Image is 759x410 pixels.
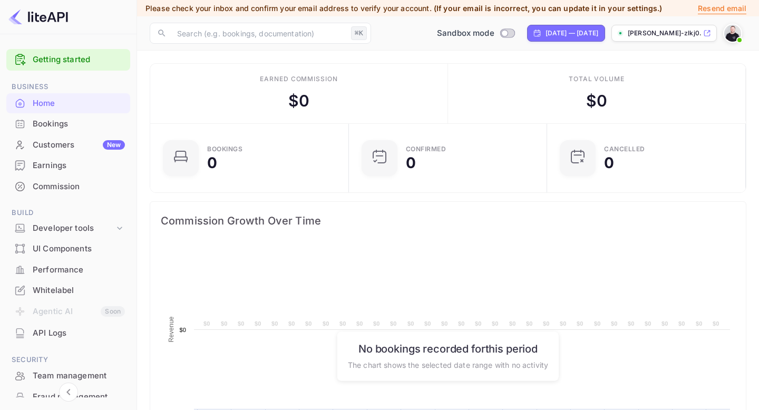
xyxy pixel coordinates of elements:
div: 0 [604,155,614,170]
div: Fraud management [33,391,125,403]
div: CustomersNew [6,135,130,155]
p: Resend email [698,3,746,14]
div: UI Components [6,239,130,259]
text: $0 [373,320,380,327]
div: 0 [207,155,217,170]
a: API Logs [6,323,130,343]
div: Getting started [6,49,130,71]
div: $ 0 [586,89,607,113]
p: [PERSON_NAME]-zlkj0.... [628,28,701,38]
span: (If your email is incorrect, you can update it in your settings.) [434,4,663,13]
text: $0 [441,320,448,327]
a: Getting started [33,54,125,66]
text: $0 [203,320,210,327]
div: New [103,140,125,150]
text: $0 [713,320,719,327]
a: Bookings [6,114,130,133]
div: Total volume [569,74,625,84]
div: Earnings [33,160,125,172]
text: $0 [577,320,583,327]
div: Switch to Production mode [433,27,519,40]
text: $0 [560,320,567,327]
a: Home [6,93,130,113]
text: $0 [628,320,635,327]
div: Commission [33,181,125,193]
span: Please check your inbox and confirm your email address to verify your account. [145,4,432,13]
text: $0 [645,320,651,327]
div: Home [6,93,130,114]
text: $0 [509,320,516,327]
button: Collapse navigation [59,383,78,402]
a: UI Components [6,239,130,258]
div: [DATE] — [DATE] [546,28,598,38]
text: $0 [271,320,278,327]
div: Home [33,97,125,110]
div: 0 [406,155,416,170]
text: $0 [339,320,346,327]
text: $0 [356,320,363,327]
div: Whitelabel [33,285,125,297]
text: $0 [492,320,499,327]
text: $0 [221,320,228,327]
div: CANCELLED [604,146,645,152]
div: Performance [6,260,130,280]
div: Developer tools [6,219,130,238]
div: Commission [6,177,130,197]
div: Bookings [6,114,130,134]
div: Fraud management [6,387,130,407]
text: $0 [323,320,329,327]
div: Performance [33,264,125,276]
p: The chart shows the selected date range with no activity [348,359,548,370]
text: $0 [238,320,245,327]
div: Earnings [6,155,130,176]
text: $0 [475,320,482,327]
a: Earnings [6,155,130,175]
text: $0 [594,320,601,327]
text: $0 [390,320,397,327]
text: $0 [305,320,312,327]
text: Revenue [168,316,175,342]
text: $0 [611,320,618,327]
div: Earned commission [260,74,338,84]
a: Fraud management [6,387,130,406]
text: $0 [424,320,431,327]
text: $0 [179,327,186,333]
div: $ 0 [288,89,309,113]
text: $0 [526,320,533,327]
text: $0 [458,320,465,327]
a: Team management [6,366,130,385]
div: Team management [6,366,130,386]
div: API Logs [33,327,125,339]
div: API Logs [6,323,130,344]
span: Commission Growth Over Time [161,212,735,229]
div: Bookings [207,146,242,152]
div: Bookings [33,118,125,130]
text: $0 [661,320,668,327]
text: $0 [288,320,295,327]
input: Search (e.g. bookings, documentation) [171,23,347,44]
text: $0 [255,320,261,327]
span: Security [6,354,130,366]
a: Commission [6,177,130,196]
div: UI Components [33,243,125,255]
div: Whitelabel [6,280,130,301]
a: Performance [6,260,130,279]
div: ⌘K [351,26,367,40]
div: Developer tools [33,222,114,235]
div: Click to change the date range period [527,25,605,42]
span: Business [6,81,130,93]
div: Customers [33,139,125,151]
text: $0 [407,320,414,327]
div: Team management [33,370,125,382]
span: Build [6,207,130,219]
a: CustomersNew [6,135,130,154]
span: Sandbox mode [437,27,494,40]
text: $0 [543,320,550,327]
img: Spencer Toogood [724,25,741,42]
h6: No bookings recorded for this period [348,342,548,355]
text: $0 [696,320,703,327]
text: $0 [678,320,685,327]
img: LiteAPI logo [8,8,68,25]
div: Confirmed [406,146,446,152]
a: Whitelabel [6,280,130,300]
